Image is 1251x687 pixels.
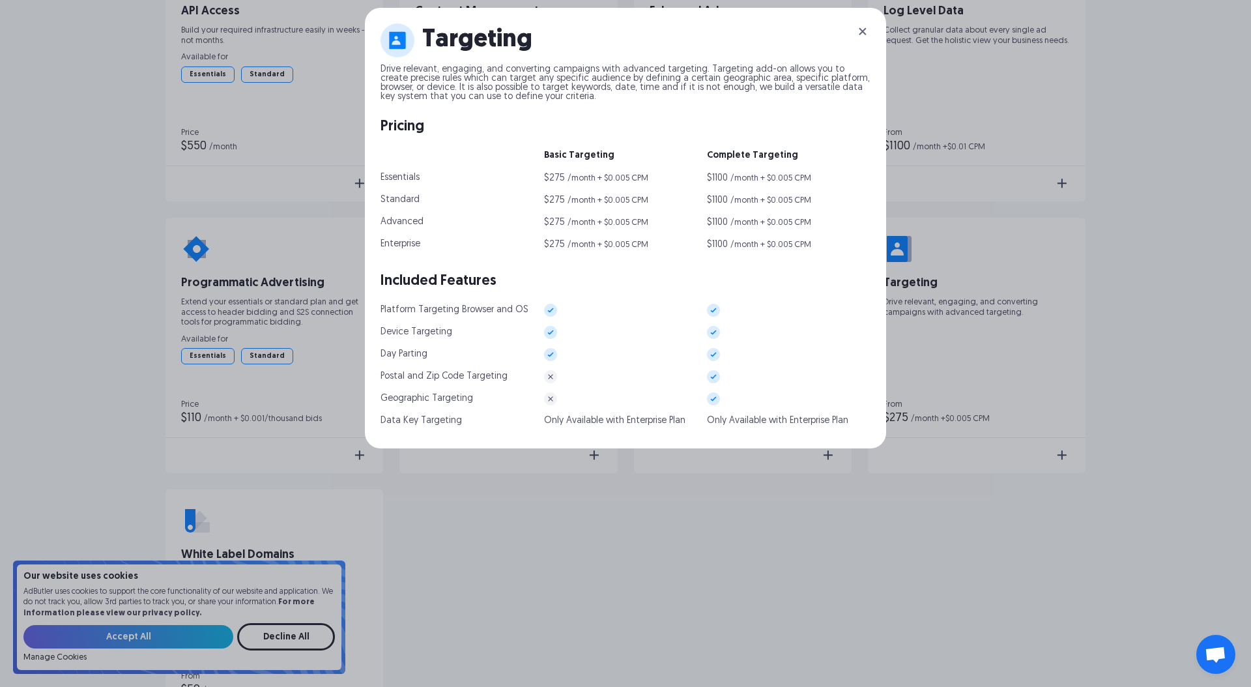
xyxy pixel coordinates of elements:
[730,196,811,205] div: /month + $0.005 CPM
[381,328,452,337] div: Device Targeting
[544,174,565,183] div: $275
[730,174,811,183] div: /month + $0.005 CPM
[568,241,648,249] div: /month + $0.005 CPM
[730,218,811,227] div: /month + $0.005 CPM
[381,117,870,138] div: Pricing
[544,196,565,205] div: $275
[422,28,532,53] h1: Targeting
[381,394,473,403] div: Geographic Targeting
[544,151,708,160] div: Basic Targeting
[381,218,424,227] div: Advanced
[381,173,420,183] div: Essentials
[381,350,427,359] div: Day Parting
[707,174,728,183] div: $1100
[707,196,728,205] div: $1100
[381,372,508,381] div: Postal and Zip Code Targeting
[568,174,648,183] div: /month + $0.005 CPM
[1196,635,1235,674] div: Open chat
[707,151,870,160] div: Complete Targeting
[381,272,870,292] div: Included Features
[544,241,565,250] div: $275
[544,218,565,227] div: $275
[381,240,420,249] div: Enterprise
[707,241,728,250] div: $1100
[544,417,685,426] div: Only Available with Enterprise Plan
[381,417,462,426] div: Data Key Targeting
[730,241,811,249] div: /month + $0.005 CPM
[381,65,870,102] p: Drive relevant, engaging, and converting campaigns with advanced targeting. Targeting add-on allo...
[568,196,648,205] div: /month + $0.005 CPM
[707,417,848,426] div: Only Available with Enterprise Plan
[381,196,420,205] div: Standard
[568,218,648,227] div: /month + $0.005 CPM
[707,218,728,227] div: $1100
[381,306,528,315] div: Platform Targeting Browser and OS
